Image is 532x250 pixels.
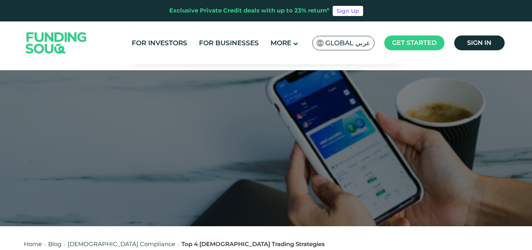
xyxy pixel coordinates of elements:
[317,40,324,46] img: SA Flag
[333,6,363,16] a: Sign Up
[181,240,325,249] div: Top 4 [DEMOGRAPHIC_DATA] Trading Strategies
[325,39,370,48] span: Global عربي
[197,37,261,50] a: For Businesses
[392,39,437,46] span: Get started
[454,35,505,50] a: Sign in
[130,37,189,50] a: For Investors
[24,240,42,248] a: Home
[169,6,330,15] div: Exclusive Private Credit deals with up to 23% return*
[270,39,291,47] span: More
[48,240,61,248] a: Blog
[467,39,491,46] span: Sign in
[68,240,175,248] a: [DEMOGRAPHIC_DATA] Compliance
[18,23,95,62] img: Logo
